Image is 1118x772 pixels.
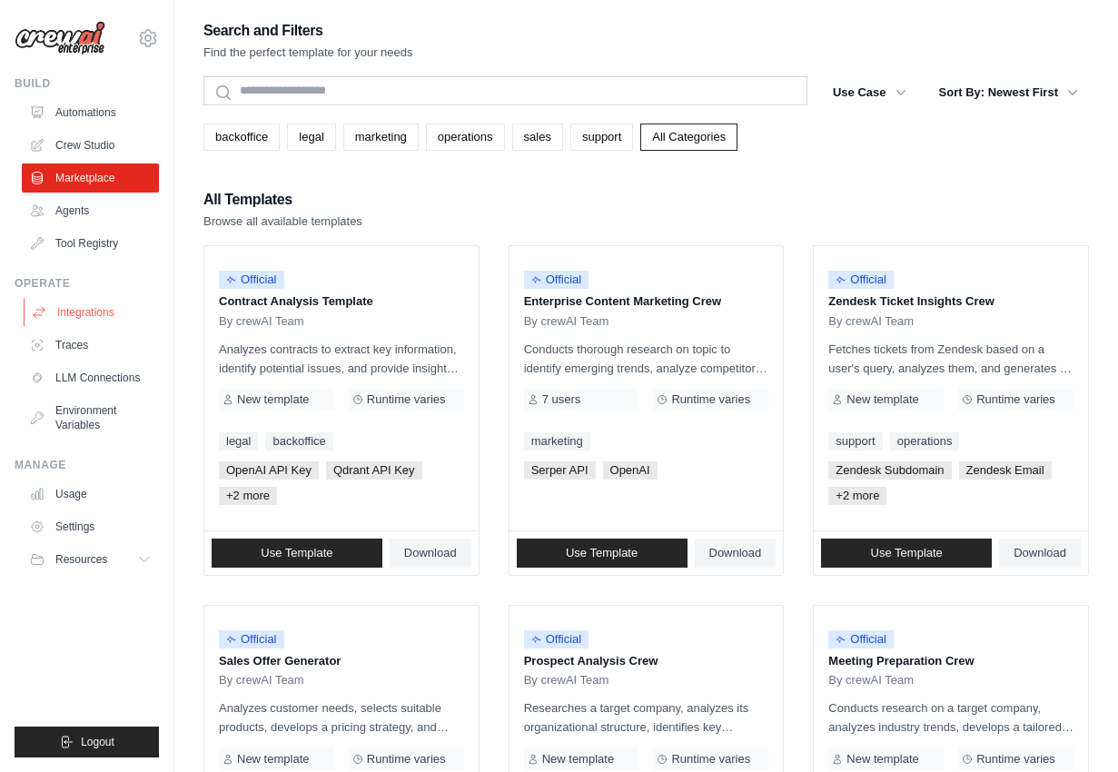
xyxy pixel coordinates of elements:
[287,124,335,151] a: legal
[976,752,1055,767] span: Runtime varies
[890,432,960,450] a: operations
[828,340,1073,378] p: Fetches tickets from Zendesk based on a user's query, analyzes them, and generates a summary. Out...
[237,752,309,767] span: New template
[343,124,419,151] a: marketing
[15,276,159,291] div: Operate
[828,461,951,480] span: Zendesk Subdomain
[81,735,114,749] span: Logout
[22,131,159,160] a: Crew Studio
[326,461,422,480] span: Qdrant API Key
[709,546,762,560] span: Download
[203,44,413,62] p: Find the perfect template for your needs
[828,292,1073,311] p: Zendesk Ticket Insights Crew
[219,652,464,670] p: Sales Offer Generator
[219,698,464,737] p: Analyzes customer needs, selects suitable products, develops a pricing strategy, and creates a co...
[22,396,159,440] a: Environment Variables
[22,229,159,258] a: Tool Registry
[15,21,105,55] img: Logo
[871,546,943,560] span: Use Template
[426,124,505,151] a: operations
[671,752,750,767] span: Runtime varies
[367,392,446,407] span: Runtime varies
[822,76,917,109] button: Use Case
[22,512,159,541] a: Settings
[512,124,563,151] a: sales
[15,76,159,91] div: Build
[846,392,918,407] span: New template
[828,698,1073,737] p: Conducts research on a target company, analyzes industry trends, develops a tailored sales strate...
[219,314,304,329] span: By crewAI Team
[219,461,319,480] span: OpenAI API Key
[542,392,581,407] span: 7 users
[828,630,894,648] span: Official
[22,480,159,509] a: Usage
[22,545,159,574] button: Resources
[203,18,413,44] h2: Search and Filters
[390,539,471,568] a: Download
[219,487,277,505] span: +2 more
[203,187,362,213] h2: All Templates
[928,76,1089,109] button: Sort By: Newest First
[404,546,457,560] span: Download
[261,546,332,560] span: Use Template
[828,314,914,329] span: By crewAI Team
[367,752,446,767] span: Runtime varies
[203,124,280,151] a: backoffice
[566,546,638,560] span: Use Template
[603,461,658,480] span: OpenAI
[640,124,737,151] a: All Categories
[524,630,589,648] span: Official
[524,314,609,329] span: By crewAI Team
[959,461,1052,480] span: Zendesk Email
[828,487,886,505] span: +2 more
[570,124,633,151] a: support
[219,432,258,450] a: legal
[22,163,159,193] a: Marketplace
[524,461,596,480] span: Serper API
[219,340,464,378] p: Analyzes contracts to extract key information, identify potential issues, and provide insights fo...
[212,539,382,568] a: Use Template
[517,539,688,568] a: Use Template
[828,673,914,688] span: By crewAI Team
[203,213,362,231] p: Browse all available templates
[999,539,1081,568] a: Download
[695,539,777,568] a: Download
[55,552,107,567] span: Resources
[524,673,609,688] span: By crewAI Team
[828,271,894,289] span: Official
[265,432,332,450] a: backoffice
[524,432,590,450] a: marketing
[1014,546,1066,560] span: Download
[22,331,159,360] a: Traces
[22,196,159,225] a: Agents
[219,630,284,648] span: Official
[237,392,309,407] span: New template
[846,752,918,767] span: New template
[22,98,159,127] a: Automations
[15,727,159,757] button: Logout
[22,363,159,392] a: LLM Connections
[821,539,992,568] a: Use Template
[542,752,614,767] span: New template
[828,432,882,450] a: support
[524,292,769,311] p: Enterprise Content Marketing Crew
[24,298,161,327] a: Integrations
[828,652,1073,670] p: Meeting Preparation Crew
[219,673,304,688] span: By crewAI Team
[15,458,159,472] div: Manage
[219,271,284,289] span: Official
[524,652,769,670] p: Prospect Analysis Crew
[524,271,589,289] span: Official
[219,292,464,311] p: Contract Analysis Template
[524,340,769,378] p: Conducts thorough research on topic to identify emerging trends, analyze competitor strategies, a...
[976,392,1055,407] span: Runtime varies
[524,698,769,737] p: Researches a target company, analyzes its organizational structure, identifies key contacts, and ...
[671,392,750,407] span: Runtime varies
